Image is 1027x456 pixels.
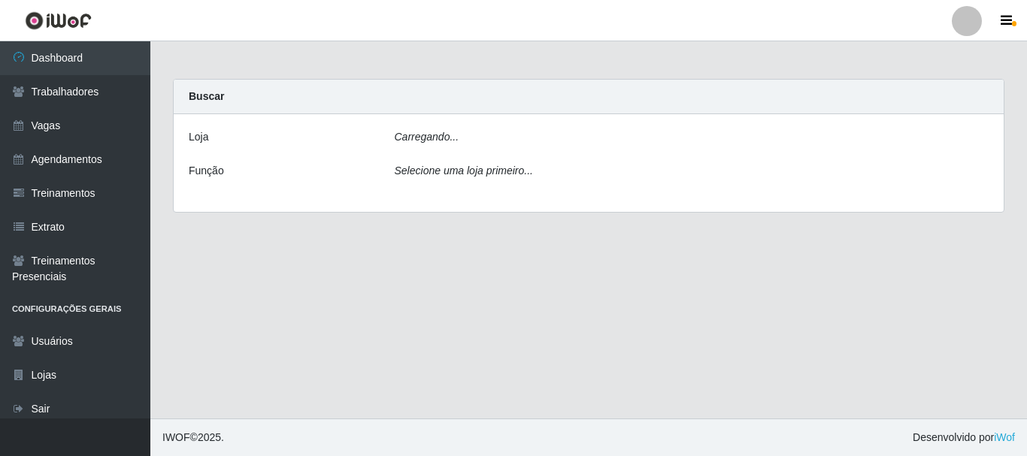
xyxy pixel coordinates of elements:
img: CoreUI Logo [25,11,92,30]
label: Loja [189,129,208,145]
i: Carregando... [395,131,459,143]
span: IWOF [162,431,190,443]
a: iWof [994,431,1015,443]
span: Desenvolvido por [913,430,1015,445]
span: © 2025 . [162,430,224,445]
label: Função [189,163,224,179]
i: Selecione uma loja primeiro... [395,165,533,177]
strong: Buscar [189,90,224,102]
